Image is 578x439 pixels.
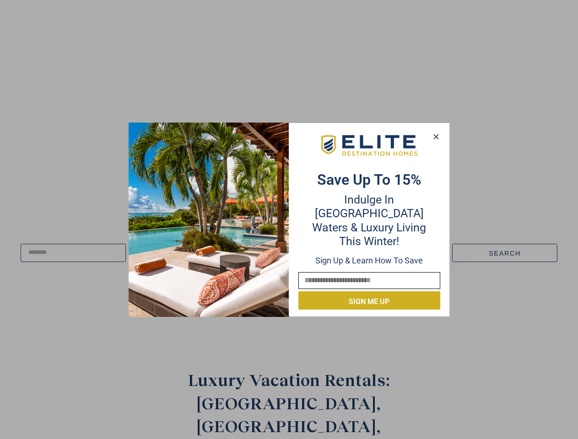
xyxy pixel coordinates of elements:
img: EDH-Logo-Horizontal-217-58px.png [319,133,419,159]
button: Close [429,130,443,144]
span: Waters & Luxury Living [312,221,426,234]
input: Email [298,272,440,289]
span: this winter! [339,235,399,248]
span: Indulge in [GEOGRAPHIC_DATA] [315,193,424,220]
strong: Save up to 15% [317,171,421,188]
span: Sign up & learn how to save [315,256,423,265]
button: Sign me up [298,291,440,310]
img: Desktop-Opt-in-2025-01-10T154433.560.png [129,123,289,317]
